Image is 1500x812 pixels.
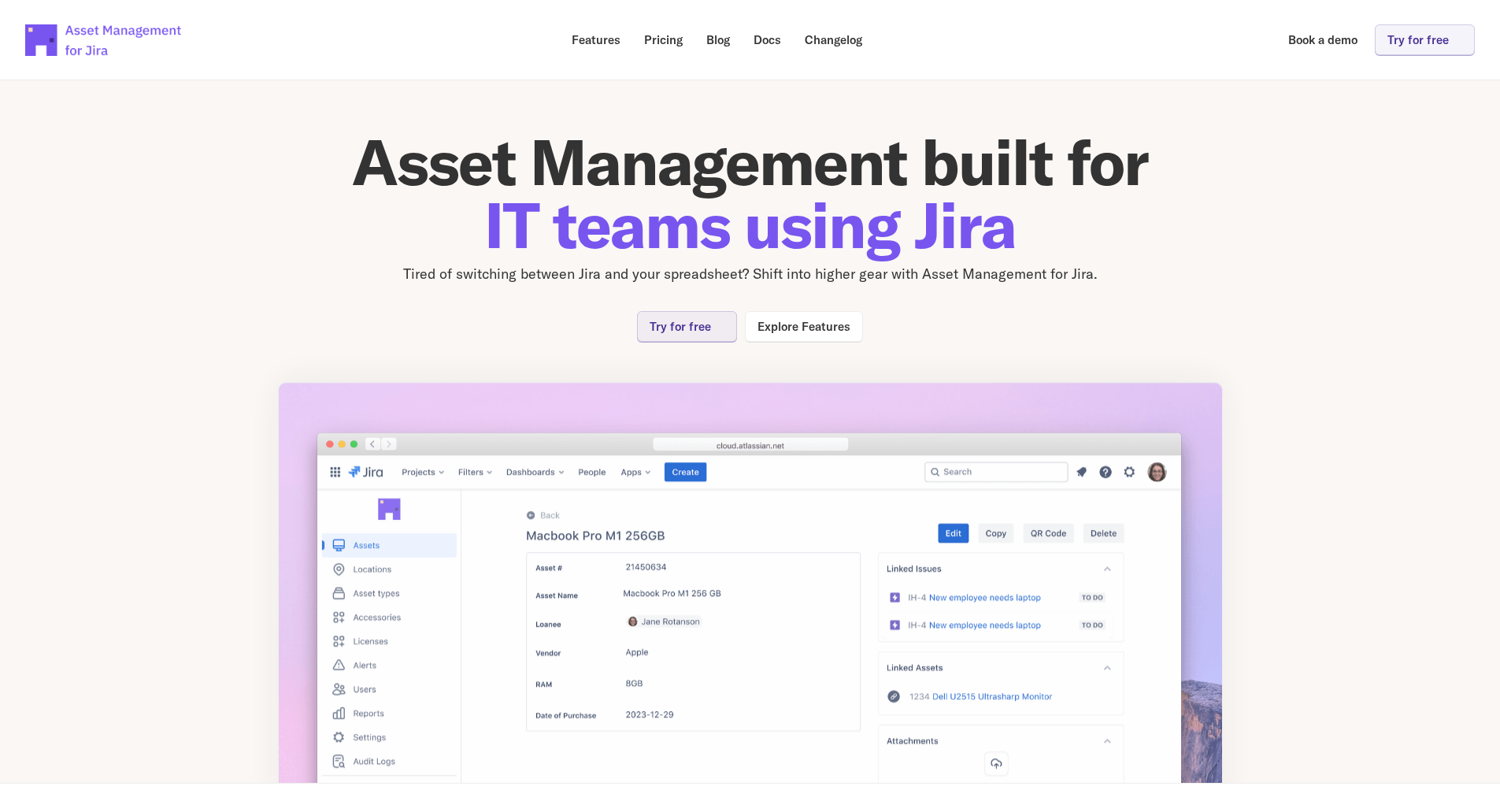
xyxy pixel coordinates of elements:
p: Explore Features [757,321,850,332]
a: Book a demo [1277,24,1369,55]
a: Blog [695,24,741,55]
a: Try for free [637,311,737,342]
a: Explore Features [745,311,863,342]
span: IT teams using Jira [484,185,1016,265]
a: Changelog [794,24,873,55]
h1: Asset Management built for [278,131,1223,257]
p: Book a demo [1288,34,1357,46]
p: Changelog [805,34,862,46]
p: Tired of switching between Jira and your spreadsheet? Shift into higher gear with Asset Managemen... [278,263,1223,286]
a: Pricing [633,24,694,55]
p: Features [572,34,620,46]
a: Features [561,24,631,55]
p: Try for free [1387,34,1449,46]
p: Blog [706,34,730,46]
a: Docs [743,24,792,55]
p: Pricing [644,34,683,46]
p: Try for free [650,321,711,332]
p: Docs [754,34,781,46]
a: Try for free [1375,24,1475,55]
